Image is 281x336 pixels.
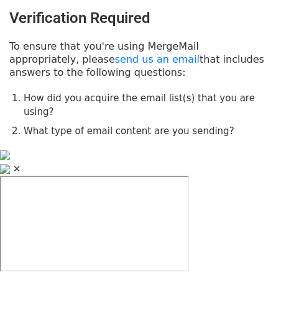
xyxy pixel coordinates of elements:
[9,9,272,27] h3: Verification Required
[13,163,21,175] span: ✕
[24,91,272,119] li: How did you acquire the email list(s) that you are using?
[115,53,200,65] a: send us an email
[9,40,272,79] p: To ensure that you're using MergeMail appropriately, please that includes answers to the followin...
[24,124,272,138] li: What type of email content are you sending?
